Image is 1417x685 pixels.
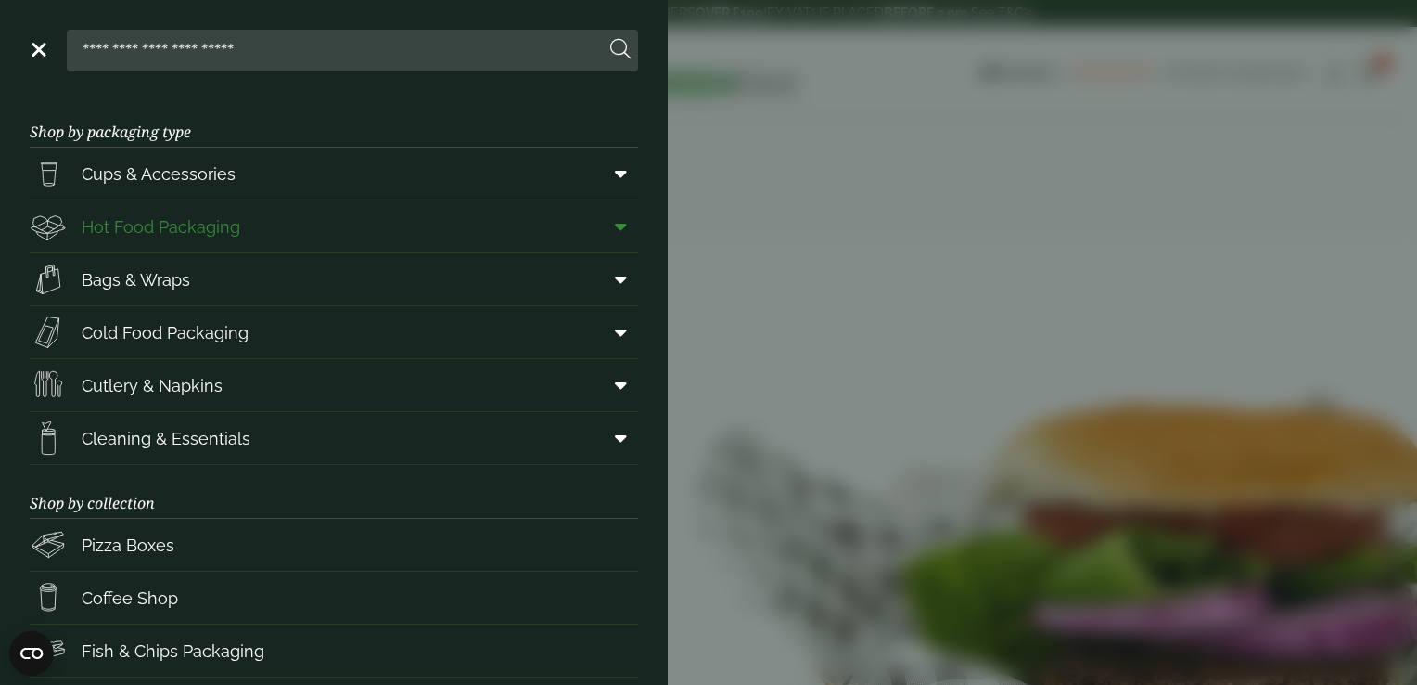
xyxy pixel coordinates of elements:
img: HotDrink_paperCup.svg [30,579,67,616]
a: Hot Food Packaging [30,200,638,252]
h3: Shop by collection [30,465,638,519]
span: Bags & Wraps [82,267,190,292]
h3: Shop by packaging type [30,94,638,148]
img: Paper_carriers.svg [30,261,67,298]
img: Pizza_boxes.svg [30,526,67,563]
a: Coffee Shop [30,572,638,624]
a: Bags & Wraps [30,253,638,305]
img: Deli_box.svg [30,208,67,245]
a: Cutlery & Napkins [30,359,638,411]
span: Fish & Chips Packaging [82,639,264,664]
a: Cups & Accessories [30,148,638,200]
img: open-wipe.svg [30,420,67,457]
a: Pizza Boxes [30,519,638,571]
span: Pizza Boxes [82,533,174,558]
span: Cups & Accessories [82,162,236,187]
span: Coffee Shop [82,586,178,611]
button: Open CMP widget [9,631,54,676]
span: Cleaning & Essentials [82,426,250,451]
a: Cold Food Packaging [30,306,638,358]
img: Cutlery.svg [30,367,67,404]
span: Hot Food Packaging [82,214,240,239]
a: Fish & Chips Packaging [30,625,638,677]
span: Cutlery & Napkins [82,373,223,398]
img: Sandwich_box.svg [30,314,67,351]
span: Cold Food Packaging [82,320,249,345]
img: PintNhalf_cup.svg [30,155,67,192]
a: Cleaning & Essentials [30,412,638,464]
